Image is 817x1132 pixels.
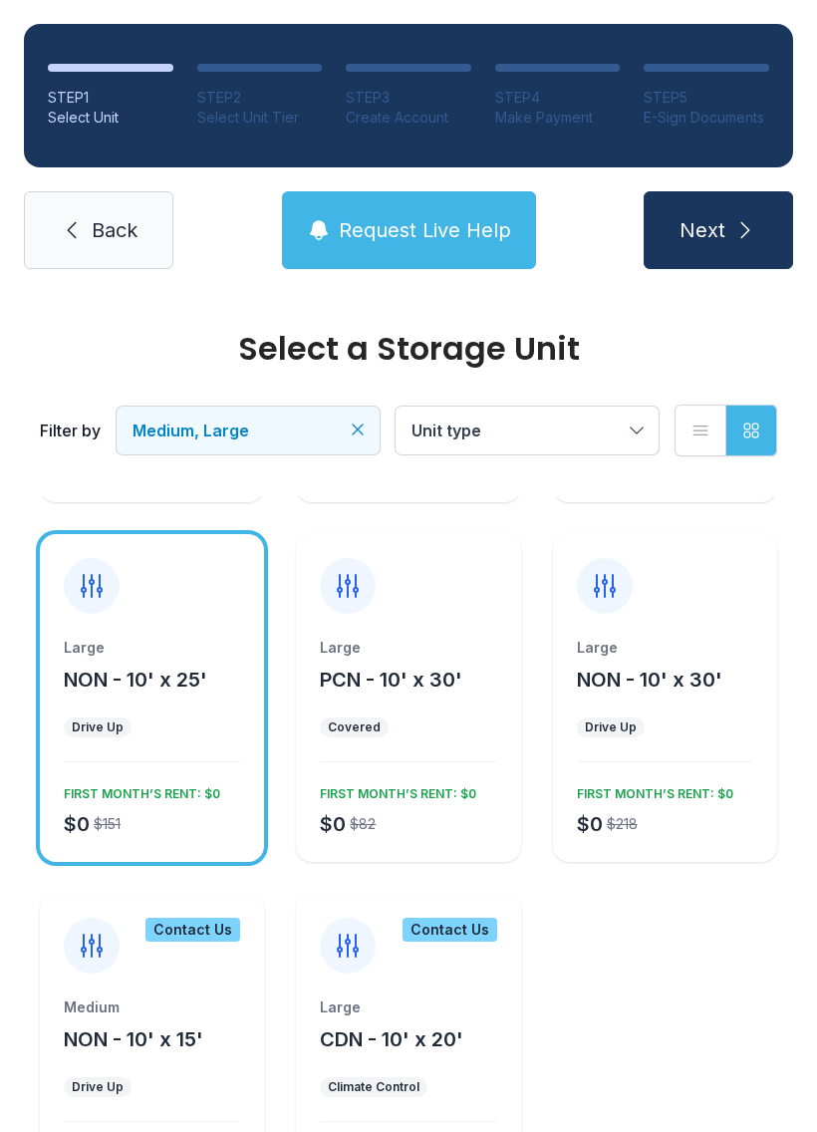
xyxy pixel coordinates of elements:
[577,638,753,658] div: Large
[577,668,722,692] span: NON - 10' x 30'
[339,216,511,244] span: Request Live Help
[64,1027,203,1051] span: NON - 10' x 15'
[320,1027,463,1051] span: CDN - 10' x 20'
[40,419,101,442] div: Filter by
[320,1025,463,1053] button: CDN - 10' x 20'
[48,88,173,108] div: STEP 1
[56,778,220,802] div: FIRST MONTH’S RENT: $0
[569,778,733,802] div: FIRST MONTH’S RENT: $0
[577,810,603,838] div: $0
[680,216,725,244] span: Next
[64,666,207,694] button: NON - 10' x 25'
[495,108,621,128] div: Make Payment
[197,108,323,128] div: Select Unit Tier
[197,88,323,108] div: STEP 2
[607,814,638,834] div: $218
[320,810,346,838] div: $0
[320,668,462,692] span: PCN - 10' x 30'
[48,108,173,128] div: Select Unit
[92,216,137,244] span: Back
[644,88,769,108] div: STEP 5
[40,333,777,365] div: Select a Storage Unit
[64,997,240,1017] div: Medium
[348,420,368,439] button: Clear filters
[133,421,249,440] span: Medium, Large
[403,918,497,942] div: Contact Us
[350,814,376,834] div: $82
[328,1079,419,1095] div: Climate Control
[644,108,769,128] div: E-Sign Documents
[328,719,381,735] div: Covered
[346,108,471,128] div: Create Account
[64,638,240,658] div: Large
[411,421,481,440] span: Unit type
[495,88,621,108] div: STEP 4
[577,666,722,694] button: NON - 10' x 30'
[72,719,124,735] div: Drive Up
[396,407,659,454] button: Unit type
[346,88,471,108] div: STEP 3
[72,1079,124,1095] div: Drive Up
[64,668,207,692] span: NON - 10' x 25'
[117,407,380,454] button: Medium, Large
[312,778,476,802] div: FIRST MONTH’S RENT: $0
[64,1025,203,1053] button: NON - 10' x 15'
[585,719,637,735] div: Drive Up
[320,638,496,658] div: Large
[94,814,121,834] div: $151
[320,997,496,1017] div: Large
[145,918,240,942] div: Contact Us
[320,666,462,694] button: PCN - 10' x 30'
[64,810,90,838] div: $0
